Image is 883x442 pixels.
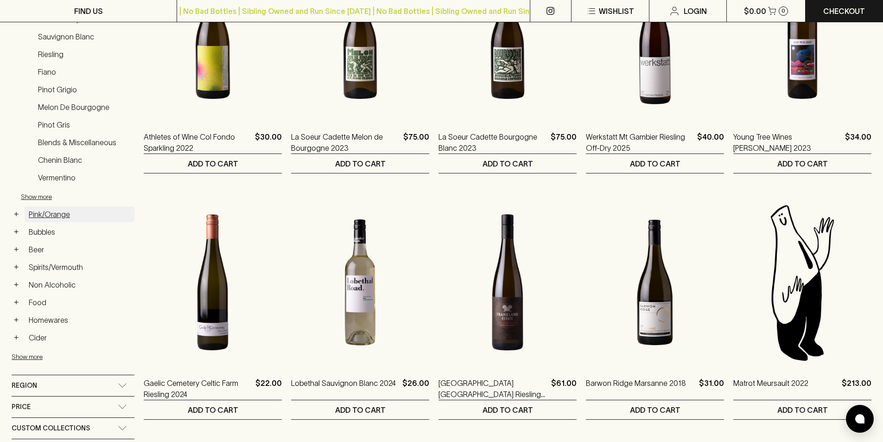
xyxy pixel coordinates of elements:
[291,400,429,419] button: ADD TO CART
[12,263,21,272] button: +
[144,378,252,400] a: Gaelic Cemetery Celtic Farm Riesling 2024
[12,347,133,366] button: Show more
[291,378,396,400] a: Lobethal Sauvignon Blanc 2024
[25,206,134,222] a: Pink/Orange
[586,154,724,173] button: ADD TO CART
[25,259,134,275] a: Spirits/Vermouth
[25,312,134,328] a: Homewares
[335,158,386,169] p: ADD TO CART
[291,201,429,364] img: Lobethal Sauvignon Blanc 2024
[34,99,134,115] a: Melon de Bourgogne
[599,6,634,17] p: Wishlist
[12,210,21,219] button: +
[25,242,134,257] a: Beer
[12,397,134,417] div: Price
[586,378,686,400] a: Barwon Ridge Marsanne 2018
[12,280,21,289] button: +
[12,315,21,325] button: +
[25,295,134,310] a: Food
[12,380,37,391] span: Region
[188,404,238,416] p: ADD TO CART
[34,152,134,168] a: Chenin Blanc
[34,117,134,133] a: Pinot Gris
[34,29,134,45] a: Sauvignon Blanc
[777,404,828,416] p: ADD TO CART
[630,404,680,416] p: ADD TO CART
[12,423,90,434] span: Custom Collections
[144,131,251,154] a: Athletes of Wine Col Fondo Sparkling 2022
[12,418,134,439] div: Custom Collections
[744,6,766,17] p: $0.00
[74,6,103,17] p: FIND US
[12,375,134,396] div: Region
[586,400,724,419] button: ADD TO CART
[438,201,577,364] img: Frankland Estate Isolation Ridge Riesling 2024
[697,131,724,154] p: $40.00
[733,201,871,364] img: Blackhearts & Sparrows Man
[255,378,282,400] p: $22.00
[25,224,134,240] a: Bubbles
[12,227,21,237] button: +
[684,6,707,17] p: Login
[34,170,134,186] a: Vermentino
[483,158,533,169] p: ADD TO CART
[255,131,282,154] p: $30.00
[144,154,282,173] button: ADD TO CART
[144,201,282,364] img: Gaelic Cemetery Celtic Farm Riesling 2024
[699,378,724,400] p: $31.00
[483,404,533,416] p: ADD TO CART
[586,131,693,154] a: Werkstatt Mt Gambier Riesling Off-Dry 2025
[34,46,134,62] a: Riesling
[781,8,785,13] p: 0
[551,378,577,400] p: $61.00
[12,245,21,254] button: +
[586,201,724,364] img: Barwon Ridge Marsanne 2018
[842,378,871,400] p: $213.00
[335,404,386,416] p: ADD TO CART
[34,64,134,80] a: Fiano
[403,131,429,154] p: $75.00
[144,400,282,419] button: ADD TO CART
[34,135,134,150] a: Blends & Miscellaneous
[12,401,31,413] span: Price
[823,6,865,17] p: Checkout
[551,131,577,154] p: $75.00
[291,154,429,173] button: ADD TO CART
[438,400,577,419] button: ADD TO CART
[845,131,871,154] p: $34.00
[733,378,808,400] a: Matrot Meursault 2022
[25,277,134,293] a: Non Alcoholic
[438,154,577,173] button: ADD TO CART
[438,131,547,154] a: La Soeur Cadette Bourgogne Blanc 2023
[855,414,864,423] img: bubble-icon
[291,131,400,154] a: La Soeur Cadette Melon de Bourgogne 2023
[733,131,841,154] a: Young Tree Wines [PERSON_NAME] 2023
[12,298,21,307] button: +
[438,378,547,400] a: [GEOGRAPHIC_DATA] [GEOGRAPHIC_DATA] Riesling 2024
[733,154,871,173] button: ADD TO CART
[733,400,871,419] button: ADD TO CART
[34,82,134,97] a: Pinot Grigio
[25,330,134,346] a: Cider
[402,378,429,400] p: $26.00
[777,158,828,169] p: ADD TO CART
[21,187,142,206] button: Show more
[188,158,238,169] p: ADD TO CART
[12,333,21,342] button: +
[630,158,680,169] p: ADD TO CART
